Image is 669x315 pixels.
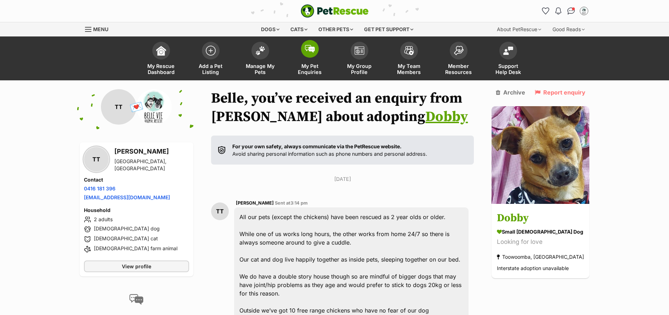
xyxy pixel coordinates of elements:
a: Favourites [540,5,551,17]
img: member-resources-icon-8e73f808a243e03378d46382f2149f9095a855e16c252ad45f914b54edf8863c.svg [454,46,464,55]
a: My Pet Enquiries [285,38,335,80]
img: Belle Vie Animal Rescue profile pic [580,7,588,15]
a: My Group Profile [335,38,384,80]
div: [GEOGRAPHIC_DATA], [GEOGRAPHIC_DATA] [114,158,189,172]
span: Support Help Desk [492,63,524,75]
div: About PetRescue [492,22,546,36]
a: Member Resources [434,38,483,80]
p: Avoid sharing personal information such as phone numbers and personal address. [232,143,427,158]
a: View profile [84,260,189,272]
a: Add a Pet Listing [186,38,236,80]
img: manage-my-pets-icon-02211641906a0b7f246fdf0571729dbe1e7629f14944591b6c1af311fb30b64b.svg [255,46,265,55]
span: 💌 [129,99,144,115]
h3: Dobby [497,211,584,227]
span: My Group Profile [344,63,375,75]
img: add-pet-listing-icon-0afa8454b4691262ce3f59096e99ab1cd57d4a30225e0717b998d2c9b9846f56.svg [206,46,216,56]
div: Dogs [256,22,284,36]
h4: Contact [84,176,189,183]
div: TT [211,202,229,220]
span: Manage My Pets [244,63,276,75]
a: [EMAIL_ADDRESS][DOMAIN_NAME] [84,194,170,200]
div: Cats [285,22,312,36]
a: Conversations [566,5,577,17]
ul: Account quick links [540,5,590,17]
li: [DEMOGRAPHIC_DATA] farm animal [84,245,189,253]
span: My Rescue Dashboard [145,63,177,75]
a: My Rescue Dashboard [136,38,186,80]
strong: For your own safety, always communicate via the PetRescue website. [232,143,402,149]
li: [DEMOGRAPHIC_DATA] cat [84,235,189,244]
span: My Pet Enquiries [294,63,326,75]
button: Notifications [553,5,564,17]
a: Archive [496,89,525,96]
a: PetRescue [301,4,369,18]
img: dashboard-icon-eb2f2d2d3e046f16d808141f083e7271f6b2e854fb5c12c21221c1fb7104beca.svg [156,46,166,56]
h1: Belle, you’ve received an enquiry from [PERSON_NAME] about adopting [211,89,474,126]
a: Support Help Desk [483,38,533,80]
span: Sent at [275,200,308,206]
a: Manage My Pets [236,38,285,80]
p: [DATE] [211,175,474,183]
span: 3:14 pm [290,200,308,206]
div: Good Reads [548,22,590,36]
li: [DEMOGRAPHIC_DATA] dog [84,225,189,234]
img: chat-41dd97257d64d25036548639549fe6c8038ab92f7586957e7f3b1b290dea8141.svg [567,7,575,15]
a: Report enquiry [535,89,585,96]
span: My Team Members [393,63,425,75]
a: Dobby small [DEMOGRAPHIC_DATA] Dog Looking for love Toowoomba, [GEOGRAPHIC_DATA] Interstate adopt... [492,205,589,279]
img: group-profile-icon-3fa3cf56718a62981997c0bc7e787c4b2cf8bcc04b72c1350f741eb67cf2f40e.svg [355,46,364,55]
span: Member Resources [443,63,475,75]
img: conversation-icon-4a6f8262b818ee0b60e3300018af0b2d0b884aa5de6e9bcb8d3d4eeb1a70a7c4.svg [129,294,143,305]
span: Interstate adoption unavailable [497,265,569,271]
img: help-desk-icon-fdf02630f3aa405de69fd3d07c3f3aa587a6932b1a1747fa1d2bba05be0121f9.svg [503,46,513,55]
img: Belle Vie Animal Rescue profile pic [136,89,172,125]
a: Dobby [425,108,468,126]
a: Menu [85,22,113,35]
h4: Household [84,207,189,214]
li: 2 adults [84,215,189,224]
div: TT [101,89,136,125]
div: TT [84,147,109,172]
img: pet-enquiries-icon-7e3ad2cf08bfb03b45e93fb7055b45f3efa6380592205ae92323e6603595dc1f.svg [305,45,315,53]
div: Looking for love [497,237,584,247]
img: logo-e224e6f780fb5917bec1dbf3a21bbac754714ae5b6737aabdf751b685950b380.svg [301,4,369,18]
img: notifications-46538b983faf8c2785f20acdc204bb7945ddae34d4c08c2a6579f10ce5e182be.svg [555,7,561,15]
a: 0416 181 396 [84,185,115,191]
span: [PERSON_NAME] [236,200,274,206]
img: Dobby [492,106,589,204]
div: small [DEMOGRAPHIC_DATA] Dog [497,228,584,236]
span: View profile [122,263,151,270]
div: Other pets [313,22,358,36]
button: My account [578,5,590,17]
div: Toowoomba, [GEOGRAPHIC_DATA] [497,252,584,262]
span: Add a Pet Listing [195,63,227,75]
span: Menu [93,26,108,32]
img: team-members-icon-5396bd8760b3fe7c0b43da4ab00e1e3bb1a5d9ba89233759b79545d2d3fc5d0d.svg [404,46,414,55]
div: Get pet support [359,22,418,36]
a: My Team Members [384,38,434,80]
h3: [PERSON_NAME] [114,147,189,156]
